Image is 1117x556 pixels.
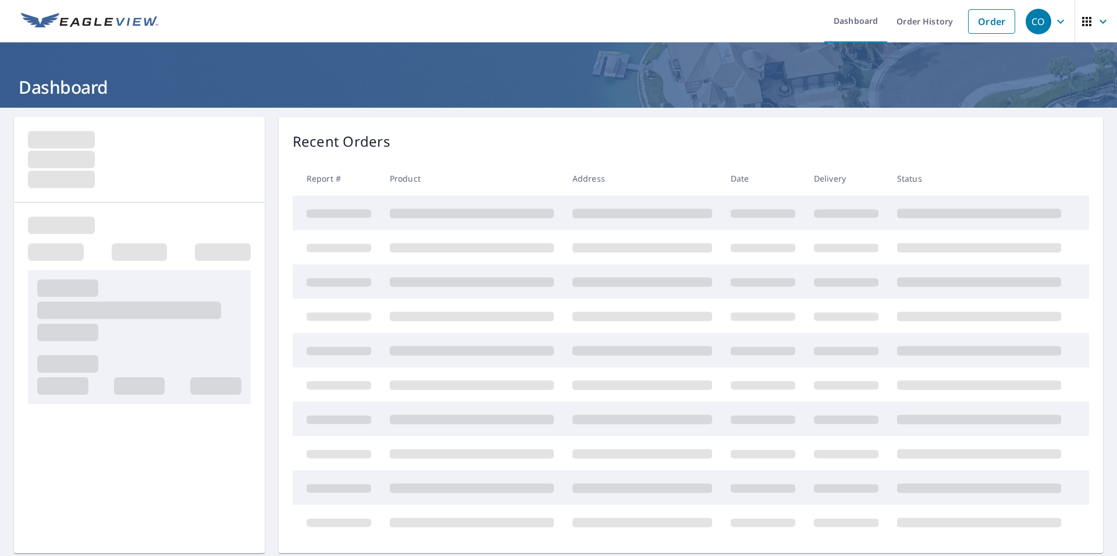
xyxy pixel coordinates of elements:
img: EV Logo [21,13,158,30]
th: Report # [293,161,380,196]
th: Product [380,161,563,196]
th: Date [721,161,805,196]
th: Status [888,161,1070,196]
p: Recent Orders [293,131,390,152]
div: CO [1026,9,1051,34]
th: Address [563,161,721,196]
th: Delivery [805,161,888,196]
h1: Dashboard [14,75,1103,99]
a: Order [968,9,1015,34]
